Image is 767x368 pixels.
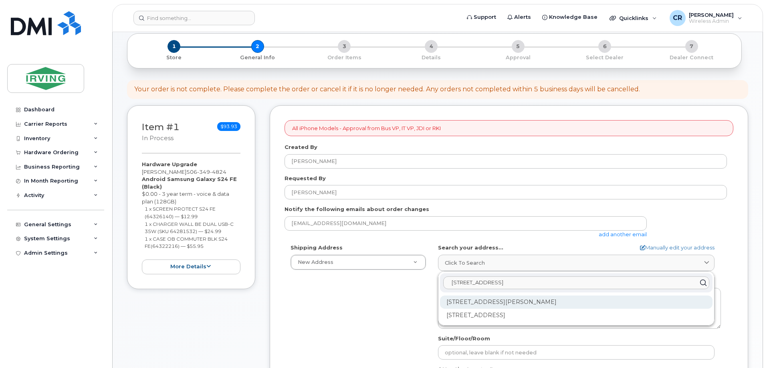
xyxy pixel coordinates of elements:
[137,54,211,61] p: Store
[291,244,343,251] label: Shipping Address
[142,161,240,274] div: [PERSON_NAME] $0.00 - 3 year term - voice & data plan (128GB)
[474,13,496,21] span: Support
[664,10,748,26] div: Crystal Rowe
[145,206,216,219] small: 1 x SCREEN PROTECT S24 FE (64326140) — $12.99
[145,221,234,235] small: 1 x CHARGER WALL BE DUAL USB-C 35W (SKU 64281532) — $24.99
[445,259,485,267] span: Click to search
[619,15,648,21] span: Quicklinks
[604,10,662,26] div: Quicklinks
[689,18,734,24] span: Wireless Admin
[217,122,240,131] span: $93.93
[142,259,240,274] button: more details
[461,9,502,25] a: Support
[599,231,647,237] a: add another email
[142,135,174,142] small: in process
[514,13,531,21] span: Alerts
[502,9,537,25] a: Alerts
[438,345,715,360] input: optional, leave blank if not needed
[537,9,603,25] a: Knowledge Base
[640,244,715,251] a: Manually edit your address
[438,244,503,251] label: Search your address...
[298,259,333,265] span: New Address
[134,85,640,94] div: Your order is not complete. Please complete the order or cancel it if it is no longer needed. Any...
[133,11,255,25] input: Find something...
[285,216,647,231] input: Example: john@appleseed.com
[134,53,214,61] a: 1 Store
[438,335,490,342] label: Suite/Floor/Room
[197,169,210,175] span: 349
[689,12,734,18] span: [PERSON_NAME]
[285,175,326,182] label: Requested By
[168,40,180,53] span: 1
[438,255,715,271] a: Click to search
[440,309,713,322] div: [STREET_ADDRESS]
[145,236,228,249] small: 1 x CASE OB COMMUTER BLK S24 FE(64322216) — $55.95
[142,161,197,167] strong: Hardware Upgrade
[291,255,426,269] a: New Address
[549,13,597,21] span: Knowledge Base
[210,169,226,175] span: 4824
[186,169,226,175] span: 506
[285,185,727,199] input: Example: John Smith
[440,296,713,309] div: [STREET_ADDRESS][PERSON_NAME]
[673,13,682,23] span: CR
[292,125,441,132] p: All iPhone Models - Approval from Bus VP, IT VP, JDI or RKI
[285,205,429,213] label: Notify the following emails about order changes
[142,176,237,190] strong: Android Samsung Galaxy S24 FE (Black)
[142,122,180,143] h3: Item #1
[285,143,317,151] label: Created By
